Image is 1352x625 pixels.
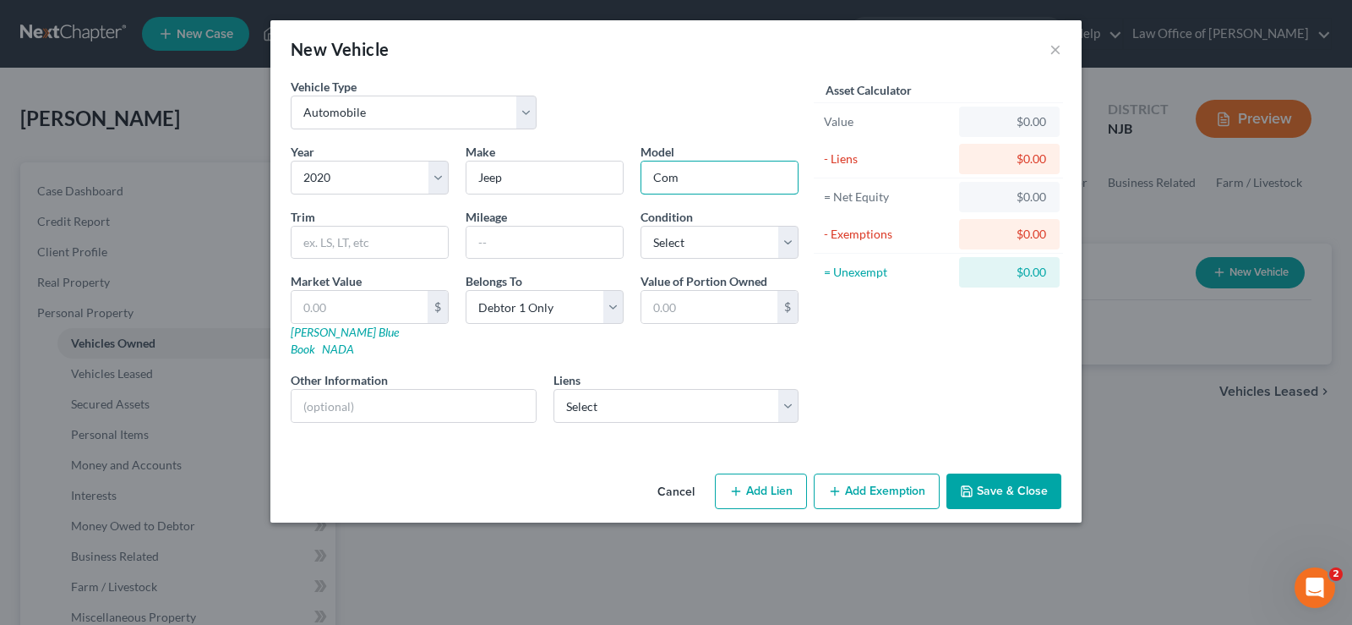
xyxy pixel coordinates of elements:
input: 0.00 [292,291,428,323]
button: Cancel [644,475,708,509]
div: $ [777,291,798,323]
input: ex. Altima [641,162,798,194]
input: ex. Nissan [466,162,623,194]
button: × [1049,39,1061,59]
label: Condition [641,208,693,226]
div: = Unexempt [824,264,951,281]
a: NADA [322,342,354,356]
div: - Exemptions [824,226,951,243]
div: $0.00 [973,226,1046,243]
div: $0.00 [973,151,1046,167]
span: Make [466,145,495,159]
button: Save & Close [946,474,1061,509]
div: = Net Equity [824,189,951,206]
div: New Vehicle [291,37,389,61]
label: Asset Calculator [826,81,912,99]
label: Year [291,143,314,161]
div: - Liens [824,151,951,167]
label: Other Information [291,371,388,389]
label: Trim [291,208,315,226]
button: Add Lien [715,474,807,509]
div: Value [824,113,951,130]
div: $ [428,291,448,323]
label: Vehicle Type [291,78,357,96]
div: $0.00 [973,113,1046,130]
span: 2 [1329,567,1343,581]
span: Belongs To [466,274,522,288]
button: Add Exemption [814,474,940,509]
div: $0.00 [973,264,1046,281]
label: Mileage [466,208,507,226]
label: Model [641,143,674,161]
input: ex. LS, LT, etc [292,227,448,259]
div: $0.00 [973,189,1046,206]
input: (optional) [292,390,536,422]
iframe: Intercom live chat [1295,567,1335,608]
input: -- [466,227,623,259]
label: Market Value [291,272,362,290]
label: Value of Portion Owned [641,272,767,290]
a: [PERSON_NAME] Blue Book [291,325,399,356]
label: Liens [553,371,581,389]
input: 0.00 [641,291,777,323]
